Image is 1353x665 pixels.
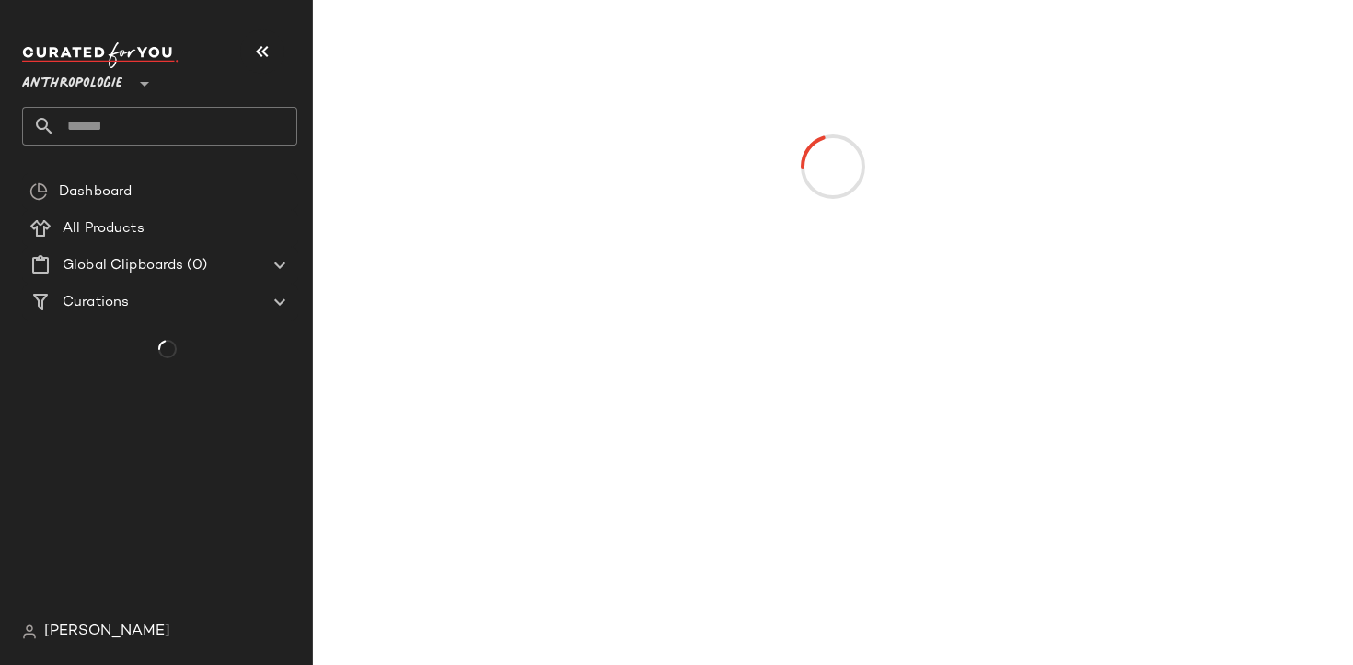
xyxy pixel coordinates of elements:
span: Global Clipboards [63,255,183,276]
img: cfy_white_logo.C9jOOHJF.svg [22,42,179,68]
img: svg%3e [22,624,37,639]
img: svg%3e [29,182,48,201]
span: Curations [63,292,129,313]
span: (0) [183,255,206,276]
span: [PERSON_NAME] [44,621,170,643]
span: Anthropologie [22,63,122,96]
span: All Products [63,218,145,239]
span: Dashboard [59,181,132,203]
